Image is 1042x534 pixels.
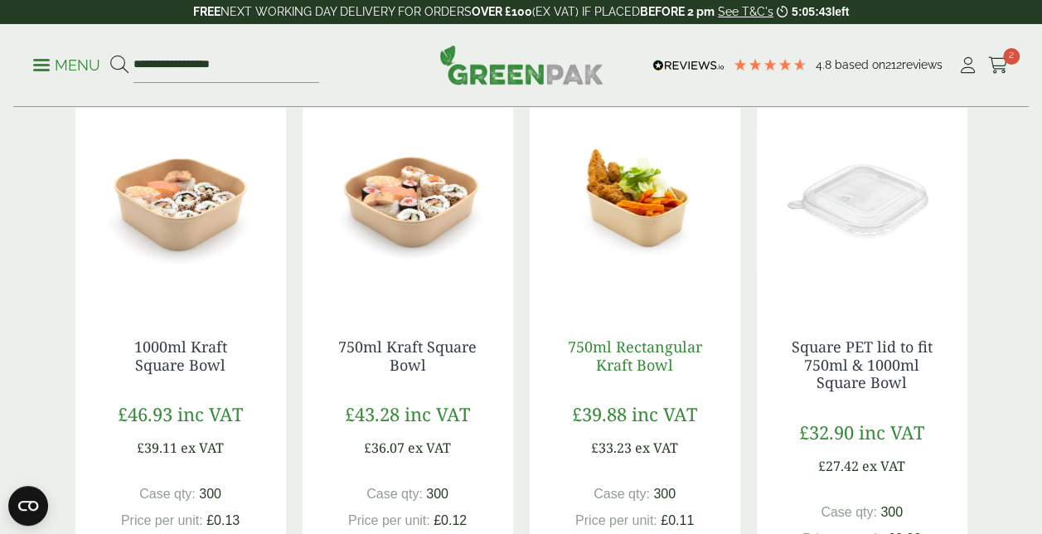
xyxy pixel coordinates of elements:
span: £32.90 [799,420,854,444]
span: 4.8 [816,58,835,71]
img: 2723010 Square Kraft Bowl Lid, fits 500 to 1400ml Square Bowls (1) [757,98,967,305]
img: GreenPak Supplies [439,45,603,85]
span: Case qty: [594,487,650,501]
span: £43.28 [345,401,400,426]
span: £46.93 [118,401,172,426]
span: Based on [835,58,885,71]
img: 2723009 1000ml Square Kraft Bowl with Sushi contents [75,98,286,305]
span: 300 [653,487,676,501]
img: 750ml Rectangular Kraft Bowl with food contents [530,98,740,305]
a: Square PET lid to fit 750ml & 1000ml Square Bowl [792,337,933,392]
span: ex VAT [408,439,451,457]
span: Price per unit: [575,513,657,527]
p: Menu [33,56,100,75]
span: inc VAT [632,401,697,426]
img: REVIEWS.io [652,60,725,71]
span: 212 [885,58,902,71]
span: Case qty: [821,505,877,519]
span: Price per unit: [121,513,203,527]
span: 300 [880,505,903,519]
a: 2 [988,53,1009,78]
span: Case qty: [366,487,423,501]
strong: BEFORE 2 pm [640,5,715,18]
span: left [831,5,849,18]
span: £0.11 [661,513,694,527]
i: My Account [957,57,978,74]
a: See T&C's [718,5,773,18]
span: £0.12 [434,513,467,527]
span: 300 [426,487,448,501]
button: Open CMP widget [8,486,48,526]
span: 2 [1003,48,1020,65]
a: 750ml Rectangular Kraft Bowl [568,337,702,375]
i: Cart [988,57,1009,74]
span: £39.11 [137,439,177,457]
span: ex VAT [181,439,224,457]
span: ex VAT [862,457,905,475]
span: 300 [199,487,221,501]
span: £36.07 [364,439,405,457]
span: reviews [902,58,943,71]
span: inc VAT [859,420,924,444]
span: Price per unit: [348,513,430,527]
span: £0.13 [206,513,240,527]
strong: OVER £100 [472,5,532,18]
a: 1000ml Kraft Square Bowl [134,337,227,375]
span: Case qty: [139,487,196,501]
span: £33.23 [591,439,632,457]
span: inc VAT [405,401,470,426]
span: £39.88 [572,401,627,426]
span: £27.42 [818,457,859,475]
span: inc VAT [177,401,243,426]
div: 4.79 Stars [733,57,807,72]
a: Menu [33,56,100,72]
strong: FREE [193,5,221,18]
span: 5:05:43 [792,5,831,18]
a: 750ml Kraft Square Bowl [338,337,477,375]
img: 2723008 750ml Square Kraft Bowl with Sushi Contents [303,98,513,305]
span: ex VAT [635,439,678,457]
